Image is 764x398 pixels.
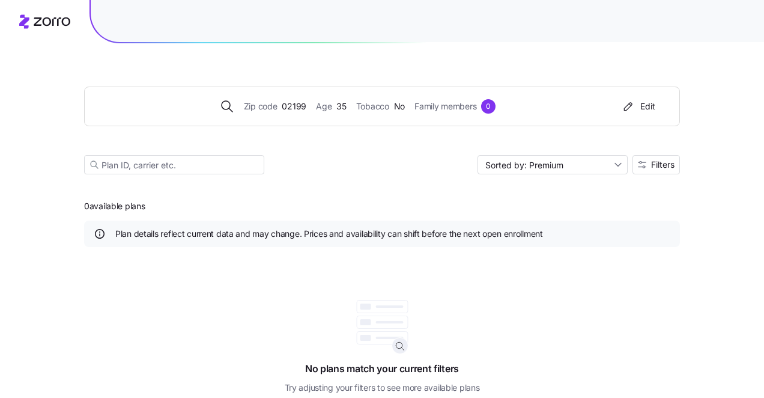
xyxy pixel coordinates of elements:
div: 0 [481,99,496,114]
span: Filters [651,161,675,169]
span: 02199 [282,100,306,113]
span: Plan details reflect current data and may change. Prices and availability can shift before the ne... [115,228,543,240]
button: Filters [632,155,680,174]
span: Tobacco [356,100,389,113]
input: Plan ID, carrier etc. [84,155,264,174]
span: Family members [414,100,476,113]
span: 35 [336,100,346,113]
span: No plans match your current filters [305,349,459,376]
span: No [394,100,405,113]
button: Edit [616,97,660,116]
span: Try adjusting your filters to see more available plans [285,381,480,394]
span: Zip code [244,100,277,113]
input: Sort by [477,155,628,174]
div: Edit [621,100,655,112]
span: 0 available plans [84,200,145,212]
span: Age [316,100,332,113]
